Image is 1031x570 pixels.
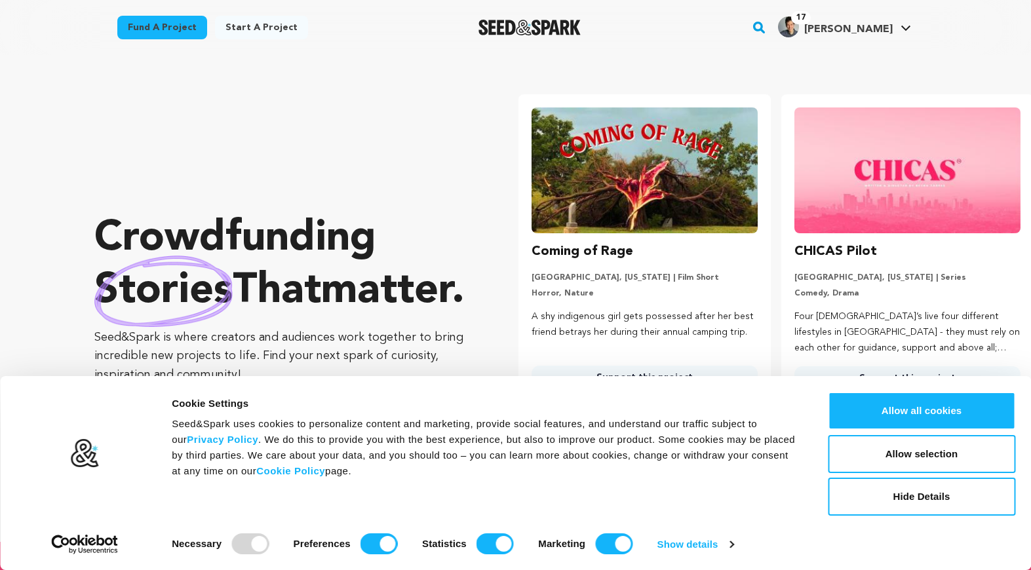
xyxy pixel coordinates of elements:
[171,528,172,529] legend: Consent Selection
[532,241,633,262] h3: Coming of Rage
[294,538,351,549] strong: Preferences
[794,288,1021,299] p: Comedy, Drama
[172,538,222,549] strong: Necessary
[532,107,758,233] img: Coming of Rage image
[215,16,308,39] a: Start a project
[94,256,233,327] img: hand sketched image
[422,538,467,549] strong: Statistics
[94,328,466,385] p: Seed&Spark is where creators and audiences work together to bring incredible new projects to life...
[794,309,1021,356] p: Four [DEMOGRAPHIC_DATA]’s live four different lifestyles in [GEOGRAPHIC_DATA] - they must rely on...
[791,11,811,24] span: 17
[778,16,893,37] div: Allan P.'s Profile
[538,538,585,549] strong: Marketing
[804,24,893,35] span: [PERSON_NAME]
[28,535,142,554] a: Usercentrics Cookiebot - opens in a new window
[187,434,258,445] a: Privacy Policy
[532,309,758,341] p: A shy indigenous girl gets possessed after her best friend betrays her during their annual campin...
[775,14,914,37] a: Allan P.'s Profile
[794,241,877,262] h3: CHICAS Pilot
[478,20,581,35] a: Seed&Spark Homepage
[532,273,758,283] p: [GEOGRAPHIC_DATA], [US_STATE] | Film Short
[657,535,733,554] a: Show details
[321,271,452,313] span: matter
[70,438,100,468] img: logo
[828,435,1015,473] button: Allow selection
[94,213,466,318] p: Crowdfunding that .
[794,273,1021,283] p: [GEOGRAPHIC_DATA], [US_STATE] | Series
[256,465,325,476] a: Cookie Policy
[794,107,1021,233] img: CHICAS Pilot image
[828,392,1015,430] button: Allow all cookies
[532,366,758,389] a: Support this project
[828,478,1015,516] button: Hide Details
[117,16,207,39] a: Fund a project
[778,16,799,37] img: AllanPiper.jpeg
[172,396,798,411] div: Cookie Settings
[775,14,914,41] span: Allan P.'s Profile
[532,288,758,299] p: Horror, Nature
[794,366,1021,390] a: Support this project
[478,20,581,35] img: Seed&Spark Logo Dark Mode
[172,416,798,479] div: Seed&Spark uses cookies to personalize content and marketing, provide social features, and unders...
